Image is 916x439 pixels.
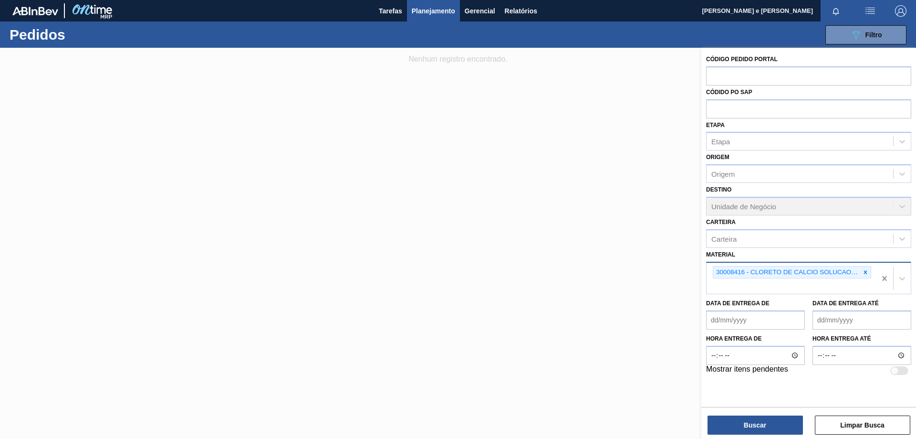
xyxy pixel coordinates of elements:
[706,56,778,63] label: Código Pedido Portal
[711,138,730,146] div: Etapa
[465,5,495,17] span: Gerencial
[706,219,736,225] label: Carteira
[706,251,735,258] label: Material
[812,311,911,330] input: dd/mm/yyyy
[10,29,152,40] h1: Pedidos
[713,267,860,278] div: 30008416 - CLORETO DE CALCIO SOLUCAO 40%
[706,186,731,193] label: Destino
[825,25,906,44] button: Filtro
[895,5,906,17] img: Logout
[706,332,805,346] label: Hora entrega de
[711,170,735,178] div: Origem
[706,154,729,161] label: Origem
[706,311,805,330] input: dd/mm/yyyy
[821,4,851,18] button: Notificações
[812,300,879,307] label: Data de Entrega até
[706,89,752,96] label: Códido PO SAP
[706,300,770,307] label: Data de Entrega de
[711,235,737,243] div: Carteira
[812,332,911,346] label: Hora entrega até
[706,122,725,128] label: Etapa
[412,5,455,17] span: Planejamento
[706,365,788,376] label: Mostrar itens pendentes
[379,5,402,17] span: Tarefas
[12,7,58,15] img: TNhmsLtSVTkK8tSr43FrP2fwEKptu5GPRR3wAAAABJRU5ErkJggg==
[864,5,876,17] img: userActions
[505,5,537,17] span: Relatórios
[865,31,882,39] span: Filtro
